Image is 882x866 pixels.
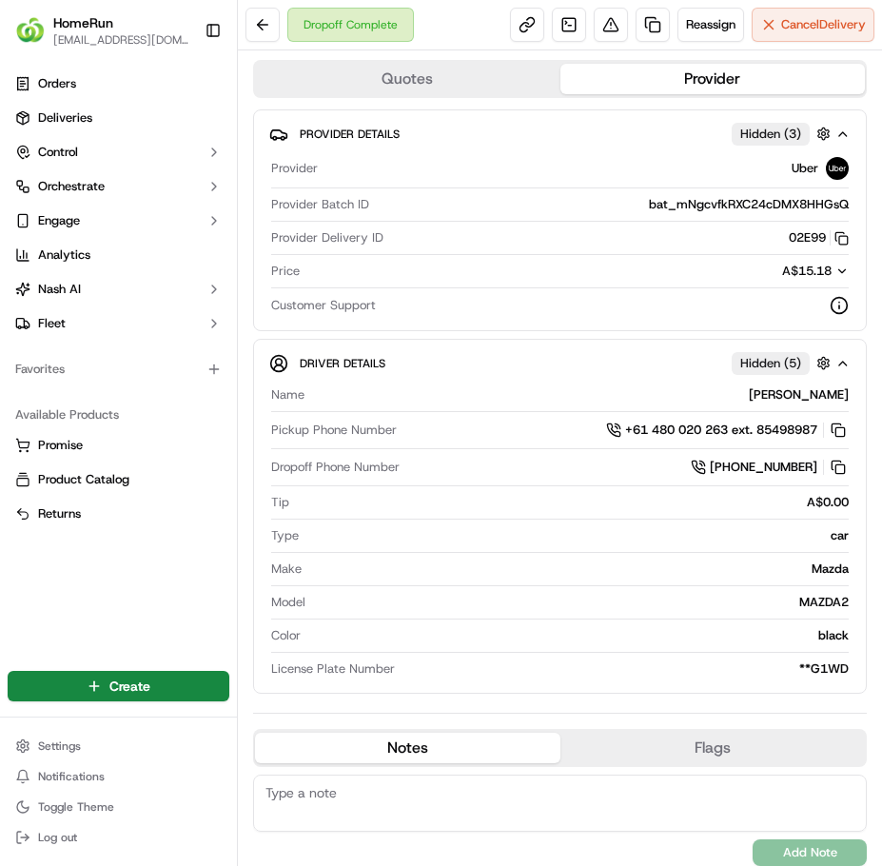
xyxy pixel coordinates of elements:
span: [PHONE_NUMBER] [710,459,817,476]
button: Settings [8,733,229,759]
button: Log out [8,824,229,851]
button: Nash AI [8,274,229,305]
span: Analytics [38,246,90,264]
a: Product Catalog [15,471,222,488]
span: Create [109,677,150,696]
div: MAZDA2 [313,594,849,611]
span: Driver Details [300,356,385,371]
span: Price [271,263,300,280]
div: A$0.00 [297,494,849,511]
span: Returns [38,505,81,522]
span: Log out [38,830,77,845]
button: Quotes [255,64,560,94]
span: Deliveries [38,109,92,127]
span: Control [38,144,78,161]
img: HomeRun [15,15,46,46]
button: Product Catalog [8,464,229,495]
span: Engage [38,212,80,229]
button: [EMAIL_ADDRESS][DOMAIN_NAME] [53,32,189,48]
div: car [306,527,849,544]
button: CancelDelivery [752,8,874,42]
span: Reassign [686,16,735,33]
span: Product Catalog [38,471,129,488]
span: Provider Details [300,127,400,142]
button: A$15.18 [681,263,849,280]
button: Control [8,137,229,167]
span: Color [271,627,301,644]
a: Returns [15,505,222,522]
span: Provider Batch ID [271,196,369,213]
span: Name [271,386,304,403]
span: Pickup Phone Number [271,422,397,439]
span: bat_mNgcvfkRXC24cDMX8HHGsQ [649,196,849,213]
a: Promise [15,437,222,454]
a: Deliveries [8,103,229,133]
a: [PHONE_NUMBER] [691,457,849,478]
span: Fleet [38,315,66,332]
span: Uber [792,160,818,177]
span: Settings [38,738,81,754]
button: Fleet [8,308,229,339]
div: Mazda [309,561,849,578]
span: Dropoff Phone Number [271,459,400,476]
button: Hidden (3) [732,122,835,146]
button: Orchestrate [8,171,229,202]
span: Nash AI [38,281,81,298]
span: Tip [271,494,289,511]
button: Returns [8,499,229,529]
button: Notifications [8,763,229,790]
button: HomeRunHomeRun[EMAIL_ADDRESS][DOMAIN_NAME] [8,8,197,53]
span: License Plate Number [271,660,395,678]
span: A$15.18 [782,263,832,279]
span: +61 480 020 263 ext. 85498987 [625,422,817,439]
button: Engage [8,206,229,236]
a: Orders [8,69,229,99]
button: Hidden (5) [732,351,835,375]
button: Flags [560,733,866,763]
span: Notifications [38,769,105,784]
button: Provider DetailsHidden (3) [269,118,851,149]
span: Orders [38,75,76,92]
button: Toggle Theme [8,794,229,820]
div: Available Products [8,400,229,430]
img: uber-new-logo.jpeg [826,157,849,180]
button: Create [8,671,229,701]
span: Provider [271,160,318,177]
button: Provider [560,64,866,94]
div: black [308,627,849,644]
span: Cancel Delivery [781,16,866,33]
span: Make [271,561,302,578]
button: Driver DetailsHidden (5) [269,347,851,379]
span: Model [271,594,305,611]
button: Reassign [677,8,744,42]
span: Provider Delivery ID [271,229,383,246]
a: +61 480 020 263 ext. 85498987 [606,420,849,441]
span: Customer Support [271,297,376,314]
span: Hidden ( 3 ) [740,126,801,143]
button: HomeRun [53,13,113,32]
span: Type [271,527,299,544]
button: 02E99 [789,229,849,246]
div: Favorites [8,354,229,384]
span: Promise [38,437,83,454]
button: Promise [8,430,229,461]
span: Orchestrate [38,178,105,195]
span: Hidden ( 5 ) [740,355,801,372]
div: [PERSON_NAME] [312,386,849,403]
span: Toggle Theme [38,799,114,815]
a: Analytics [8,240,229,270]
button: Notes [255,733,560,763]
